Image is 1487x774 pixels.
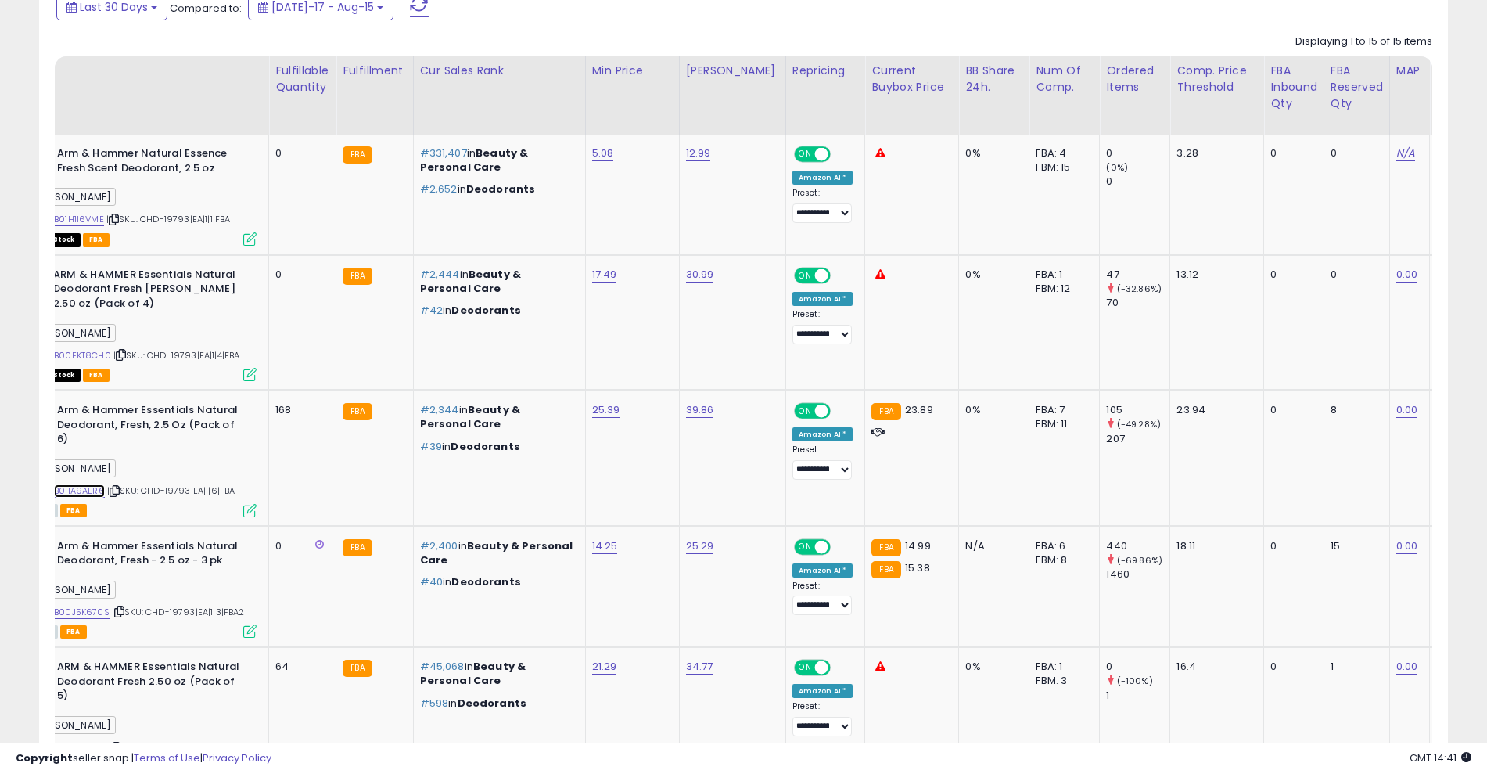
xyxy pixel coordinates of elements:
[1270,268,1312,282] div: 0
[22,581,116,599] span: [PERSON_NAME]
[1117,675,1153,687] small: (-100%)
[686,538,714,554] a: 25.29
[1117,554,1162,567] small: (-69.86%)
[343,146,372,164] small: FBA
[1396,267,1418,283] a: 0.00
[686,146,711,161] a: 12.99
[451,574,521,589] span: Deodorants
[686,63,779,79] div: [PERSON_NAME]
[965,146,1017,160] div: 0%
[1106,403,1169,417] div: 105
[792,581,853,616] div: Preset:
[1036,282,1087,296] div: FBM: 12
[792,309,853,344] div: Preset:
[420,440,573,454] p: in
[275,660,324,674] div: 64
[1331,660,1377,674] div: 1
[420,696,449,711] span: #598
[22,459,116,477] span: [PERSON_NAME]
[792,684,853,698] div: Amazon AI *
[1117,283,1162,295] small: (-32.86%)
[57,403,247,451] b: Arm & Hammer Essentials Natural Deodorant, Fresh, 2.5 Oz (Pack of 6)
[466,182,536,196] span: Deodorants
[1106,175,1169,189] div: 0
[22,188,116,206] span: [PERSON_NAME]
[275,539,324,553] div: 0
[420,63,579,79] div: Cur Sales Rank
[420,659,526,688] span: Beauty & Personal Care
[275,268,324,282] div: 0
[451,303,521,318] span: Deodorants
[1176,660,1252,674] div: 16.4
[18,63,262,79] div: Title
[1036,160,1087,175] div: FBM: 15
[1396,538,1418,554] a: 0.00
[592,538,618,554] a: 14.25
[1106,567,1169,581] div: 1460
[170,1,242,16] span: Compared to:
[420,303,443,318] span: #42
[22,660,257,772] div: ASIN:
[1106,432,1169,446] div: 207
[1176,146,1252,160] div: 3.28
[83,233,110,247] span: FBA
[905,538,931,553] span: 14.99
[420,267,460,282] span: #2,444
[420,697,573,711] p: in
[1036,553,1087,567] div: FBM: 8
[1036,660,1087,674] div: FBA: 1
[1036,403,1087,417] div: FBA: 7
[871,63,952,95] div: Current Buybox Price
[1396,402,1418,418] a: 0.00
[1396,659,1418,675] a: 0.00
[592,146,614,161] a: 5.08
[420,146,573,175] p: in
[1036,674,1087,688] div: FBM: 3
[965,268,1017,282] div: 0%
[420,574,443,589] span: #40
[420,439,442,454] span: #39
[420,539,573,567] p: in
[1410,751,1471,765] span: 2025-09-15 14:41 GMT
[828,405,853,418] span: OFF
[343,63,406,79] div: Fulfillment
[1106,146,1169,160] div: 0
[965,403,1017,417] div: 0%
[343,403,372,420] small: FBA
[871,539,900,556] small: FBA
[420,182,573,196] p: in
[792,292,853,306] div: Amazon AI *
[1295,34,1432,49] div: Displaying 1 to 15 of 15 items
[420,659,465,674] span: #45,068
[1270,63,1317,112] div: FBA inbound Qty
[796,268,815,282] span: ON
[420,575,573,589] p: in
[420,268,573,296] p: in
[828,268,853,282] span: OFF
[1270,660,1312,674] div: 0
[275,146,324,160] div: 0
[1331,403,1377,417] div: 8
[420,304,573,318] p: in
[905,402,933,417] span: 23.89
[792,171,853,185] div: Amazon AI *
[1036,417,1087,431] div: FBM: 11
[1396,63,1424,79] div: MAP
[965,660,1017,674] div: 0%
[1106,161,1128,174] small: (0%)
[686,267,714,283] a: 30.99
[106,213,231,225] span: | SKU: CHD-19793|EA|1|1|FBA
[686,402,714,418] a: 39.86
[54,349,111,362] a: B00EKT8CH0
[1106,63,1163,95] div: Ordered Items
[57,539,247,572] b: Arm & Hammer Essentials Natural Deodorant, Fresh - 2.5 oz - 3 pk
[22,716,116,734] span: [PERSON_NAME]
[796,405,815,418] span: ON
[1106,660,1169,674] div: 0
[792,563,853,578] div: Amazon AI *
[1106,539,1169,553] div: 440
[1176,268,1252,282] div: 13.12
[1036,146,1087,160] div: FBA: 4
[420,538,458,553] span: #2,400
[592,63,673,79] div: Min Price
